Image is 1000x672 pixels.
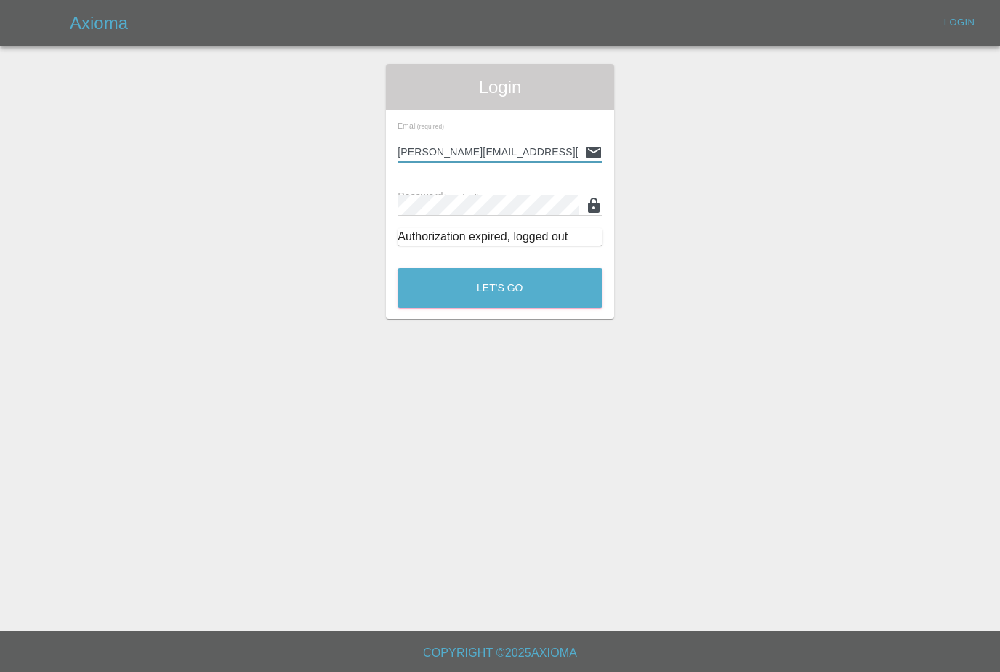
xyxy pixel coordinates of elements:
[398,190,479,202] span: Password
[398,228,602,246] div: Authorization expired, logged out
[443,193,480,201] small: (required)
[936,12,983,34] a: Login
[398,268,602,308] button: Let's Go
[398,76,602,99] span: Login
[70,12,128,35] h5: Axioma
[417,124,444,130] small: (required)
[12,643,988,663] h6: Copyright © 2025 Axioma
[398,121,444,130] span: Email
